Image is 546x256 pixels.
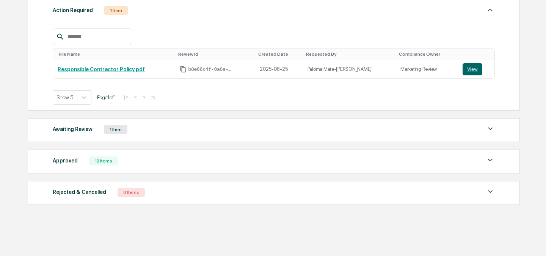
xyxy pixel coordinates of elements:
img: caret [486,187,495,196]
div: Toggle SortBy [306,52,393,57]
div: Toggle SortBy [464,52,492,57]
div: Approved [53,156,78,165]
div: Toggle SortBy [178,52,252,57]
div: 1 Item [104,125,127,134]
button: |< [122,94,130,100]
div: Rejected & Cancelled [53,187,106,197]
td: Paloma Mate-[PERSON_NAME] [303,60,396,78]
span: Page 1 of 1 [97,94,116,100]
a: Responsible Contractor Policy.pdf [58,66,145,72]
div: Action Required [53,5,93,15]
td: 2025-08-25 [255,60,303,78]
div: 0 Items [118,188,145,197]
button: >| [149,94,158,100]
div: 1 Item [104,6,128,15]
div: 12 Items [89,156,118,165]
button: < [132,94,139,100]
button: View [463,63,482,75]
img: caret [486,5,495,14]
span: Copy Id [180,66,187,73]
div: Awaiting Review [53,124,93,134]
button: > [140,94,148,100]
div: Toggle SortBy [399,52,455,57]
a: View [463,63,490,75]
td: Marketing Review [396,60,458,78]
span: b8e66c4f-0a0a-4a2a-9923-b28b8add13bd [188,66,234,72]
div: Toggle SortBy [258,52,300,57]
img: caret [486,124,495,133]
img: caret [486,156,495,165]
div: Toggle SortBy [59,52,172,57]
